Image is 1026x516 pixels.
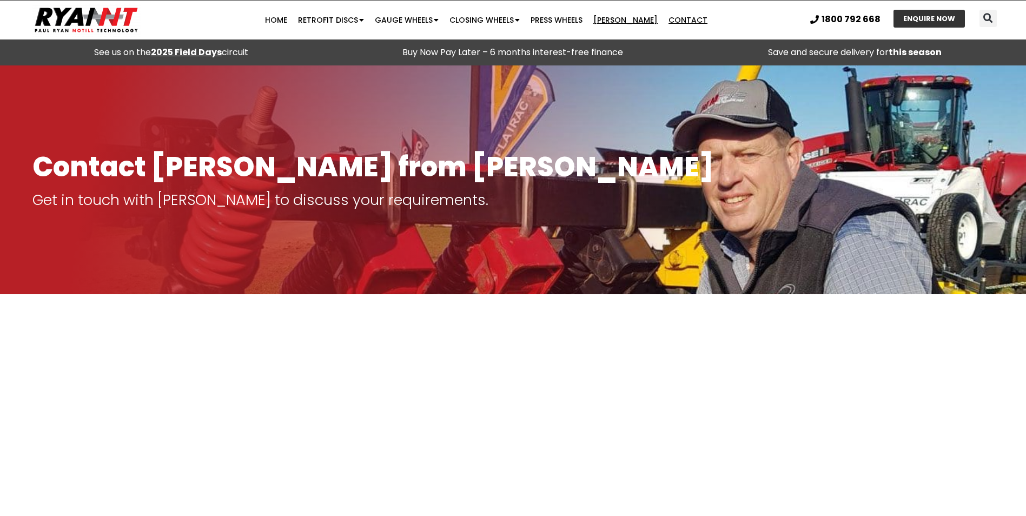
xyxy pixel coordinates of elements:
[444,9,525,31] a: Closing Wheels
[260,9,293,31] a: Home
[893,10,965,28] a: ENQUIRE NOW
[810,15,881,24] a: 1800 792 668
[347,45,678,60] p: Buy Now Pay Later – 6 months interest-free finance
[663,9,713,31] a: Contact
[32,193,994,208] p: Get in touch with [PERSON_NAME] to discuss your requirements.
[588,9,663,31] a: [PERSON_NAME]
[903,15,955,22] span: ENQUIRE NOW
[32,152,994,182] h1: Contact [PERSON_NAME] from [PERSON_NAME]
[889,46,942,58] strong: this season
[525,9,588,31] a: Press Wheels
[199,9,773,31] nav: Menu
[690,45,1021,60] p: Save and secure delivery for
[822,15,881,24] span: 1800 792 668
[979,10,997,27] div: Search
[151,46,222,58] a: 2025 Field Days
[210,329,816,491] iframe: 134 Golf Course Road, Horsham
[369,9,444,31] a: Gauge Wheels
[293,9,369,31] a: Retrofit Discs
[5,45,336,60] div: See us on the circuit
[32,3,141,37] img: Ryan NT logo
